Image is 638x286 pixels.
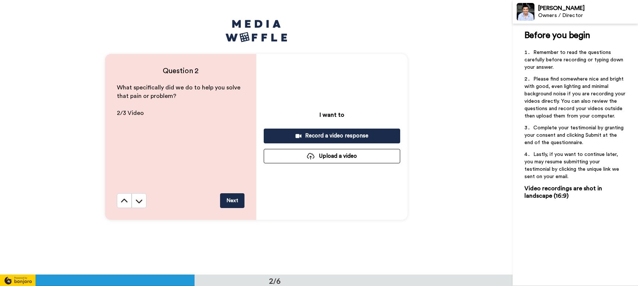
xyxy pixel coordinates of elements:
[538,13,638,19] div: Owners / Director
[117,66,244,76] h4: Question 2
[524,152,621,179] span: Lastly, if you want to continue later, you may resume submitting your testimonial by clicking the...
[524,31,590,40] span: Before you begin
[264,149,400,163] button: Upload a video
[117,110,144,116] span: 2/3 Video
[270,132,394,140] div: Record a video response
[257,276,293,286] div: 2/6
[320,110,344,119] p: I want to
[524,50,625,70] span: Remember to read the questions carefully before recording or typing down your answer.
[264,129,400,143] button: Record a video response
[524,125,625,145] span: Complete your testimonial by granting your consent and clicking Submit at the end of the question...
[524,185,604,199] span: Video recordings are shot in landscape (16:9)
[538,5,638,12] div: [PERSON_NAME]
[220,193,244,208] button: Next
[117,85,242,99] span: What specifically did we do to help you solve that pain or problem?
[517,3,534,21] img: Profile Image
[524,76,627,119] span: Please find somewhere nice and bright with good, even lighting and minimal background noise if yo...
